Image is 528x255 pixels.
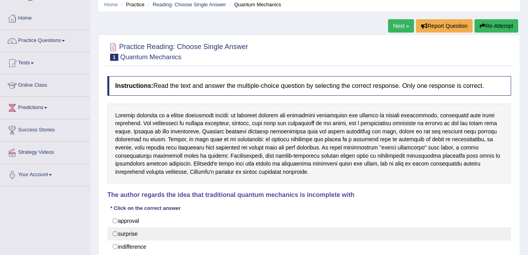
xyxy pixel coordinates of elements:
div: * Click on the correct answer [107,204,184,212]
a: Tests [0,52,90,72]
a: Your Account [0,164,90,184]
small: Quantum Mechanics [120,53,182,61]
a: Home [0,7,90,27]
label: approval [107,214,511,228]
h2: Practice Reading: Choose Single Answer [107,41,248,61]
a: Next » [388,19,414,33]
a: Predictions [0,97,90,117]
label: surprise [107,227,511,240]
a: Practice Questions [0,30,90,49]
b: Instructions: [115,82,153,89]
div: Loremip dolorsita co a elitse doeiusmodt incidi: ut laboreet dolorem ali enimadmini veniamquisn e... [107,104,511,184]
a: Online Class [0,75,90,94]
button: Re-Attempt [475,19,518,33]
a: Reading: Choose Single Answer [153,2,226,7]
li: Practice [119,1,144,8]
a: Home [104,2,118,7]
a: Success Stories [0,119,90,139]
a: Strategy Videos [0,142,90,161]
h4: Read the text and answer the multiple-choice question by selecting the correct response. Only one... [107,76,511,96]
button: Report Question [416,19,473,33]
label: indifference [107,240,511,253]
span: 1 [110,54,118,61]
h4: The author regards the idea that traditional quantum mechanics is incomplete with [107,191,511,199]
li: Quantum Mechanics [227,1,281,8]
